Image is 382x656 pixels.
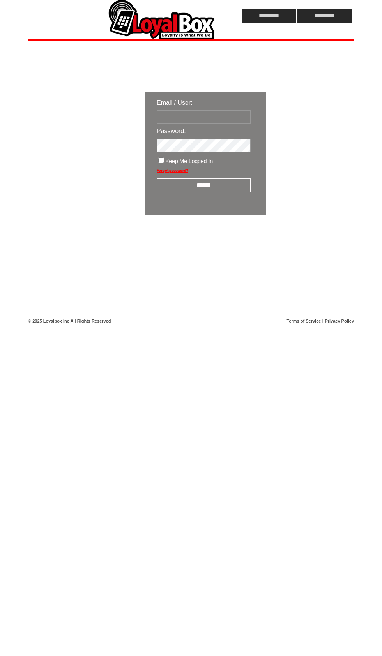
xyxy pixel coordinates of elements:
[157,168,188,173] a: Forgot password?
[165,158,213,164] span: Keep Me Logged In
[322,319,324,323] span: |
[157,128,186,134] span: Password:
[287,319,321,323] a: Terms of Service
[157,99,193,106] span: Email / User:
[288,235,327,244] img: transparent.png
[28,319,111,323] span: © 2025 Loyalbox Inc All Rights Reserved
[325,319,354,323] a: Privacy Policy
